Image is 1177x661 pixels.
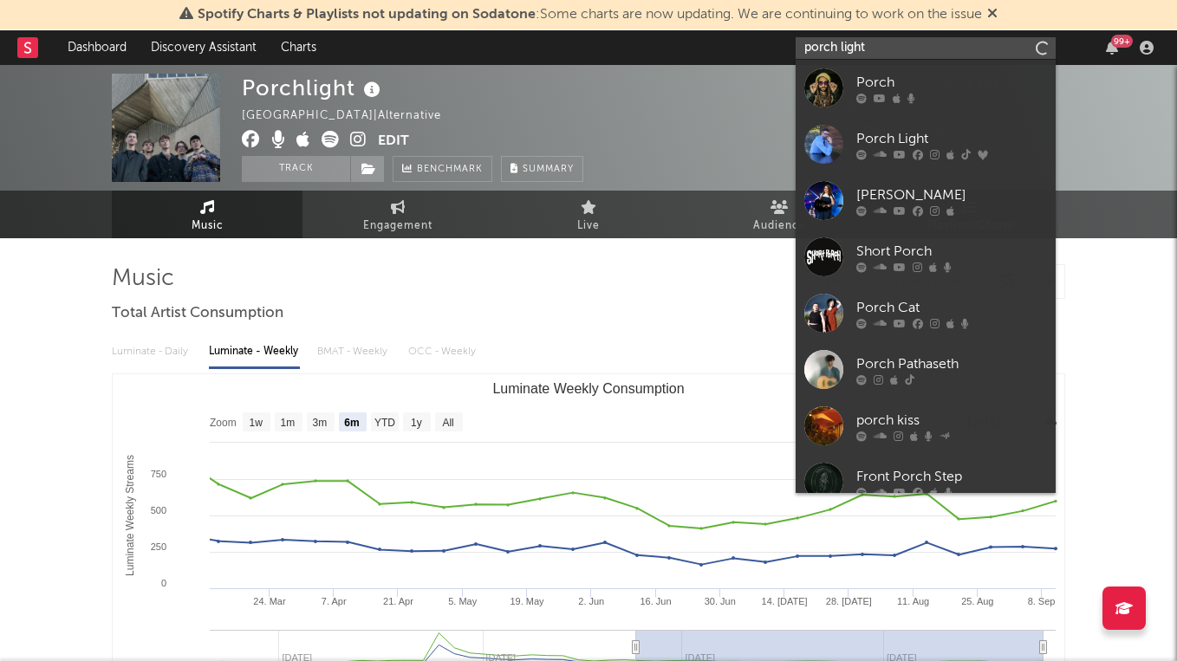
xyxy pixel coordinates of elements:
div: Short Porch [856,241,1047,262]
text: 25. Aug [961,596,993,606]
text: 19. May [510,596,544,606]
text: 14. [DATE] [762,596,808,606]
text: 750 [151,469,166,479]
text: All [442,417,453,429]
text: 11. Aug [897,596,929,606]
input: Search for artists [796,37,1056,59]
a: Porch Pathaseth [796,341,1056,398]
text: 16. Jun [640,596,671,606]
div: Front Porch Step [856,466,1047,487]
text: 250 [151,541,166,552]
text: 30. Jun [705,596,736,606]
span: Dismiss [987,8,998,22]
a: Charts [269,30,328,65]
div: [PERSON_NAME] [856,185,1047,205]
text: YTD [374,417,395,429]
button: Summary [501,156,583,182]
a: porch kiss [796,398,1056,454]
text: 0 [161,578,166,588]
div: Porch Cat [856,297,1047,318]
span: Live [577,216,600,237]
a: Audience [684,191,875,238]
text: 1y [411,417,422,429]
a: Porch [796,60,1056,116]
a: Benchmark [393,156,492,182]
text: 2. Jun [578,596,604,606]
a: [PERSON_NAME] [796,172,1056,229]
a: Front Porch Step [796,454,1056,510]
text: 24. Mar [253,596,286,606]
div: [GEOGRAPHIC_DATA] | Alternative [242,106,461,126]
text: Luminate Weekly Streams [124,455,136,576]
button: Edit [378,131,409,152]
button: 99+ [1106,41,1118,55]
span: Engagement [363,216,432,237]
span: Spotify Charts & Playlists not updating on Sodatone [198,8,536,22]
text: Luminate Weekly Consumption [492,381,684,396]
a: Music [112,191,302,238]
text: 6m [344,417,359,429]
text: 21. Apr [383,596,413,606]
text: 1m [281,417,296,429]
div: Porchlight [242,74,385,102]
span: Music [192,216,224,237]
text: 7. Apr [322,596,347,606]
div: Luminate - Weekly [209,337,300,366]
a: Engagement [302,191,493,238]
div: Porch Pathaseth [856,353,1047,374]
span: : Some charts are now updating. We are continuing to work on the issue [198,8,982,22]
div: Porch [856,72,1047,93]
div: 99 + [1111,35,1133,48]
span: Total Artist Consumption [112,303,283,324]
span: Audience [753,216,806,237]
text: 500 [151,505,166,515]
a: Porch Cat [796,285,1056,341]
a: Dashboard [55,30,139,65]
span: Summary [523,165,574,174]
text: 8. Sep [1028,596,1056,606]
button: Track [242,156,350,182]
text: 1w [250,417,263,429]
text: 28. [DATE] [826,596,872,606]
text: Zoom [210,417,237,429]
div: porch kiss [856,410,1047,431]
a: Porch Light [796,116,1056,172]
text: 3m [313,417,328,429]
a: Discovery Assistant [139,30,269,65]
text: 5. May [448,596,478,606]
div: Porch Light [856,128,1047,149]
span: Benchmark [417,159,483,180]
a: Short Porch [796,229,1056,285]
a: Live [493,191,684,238]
